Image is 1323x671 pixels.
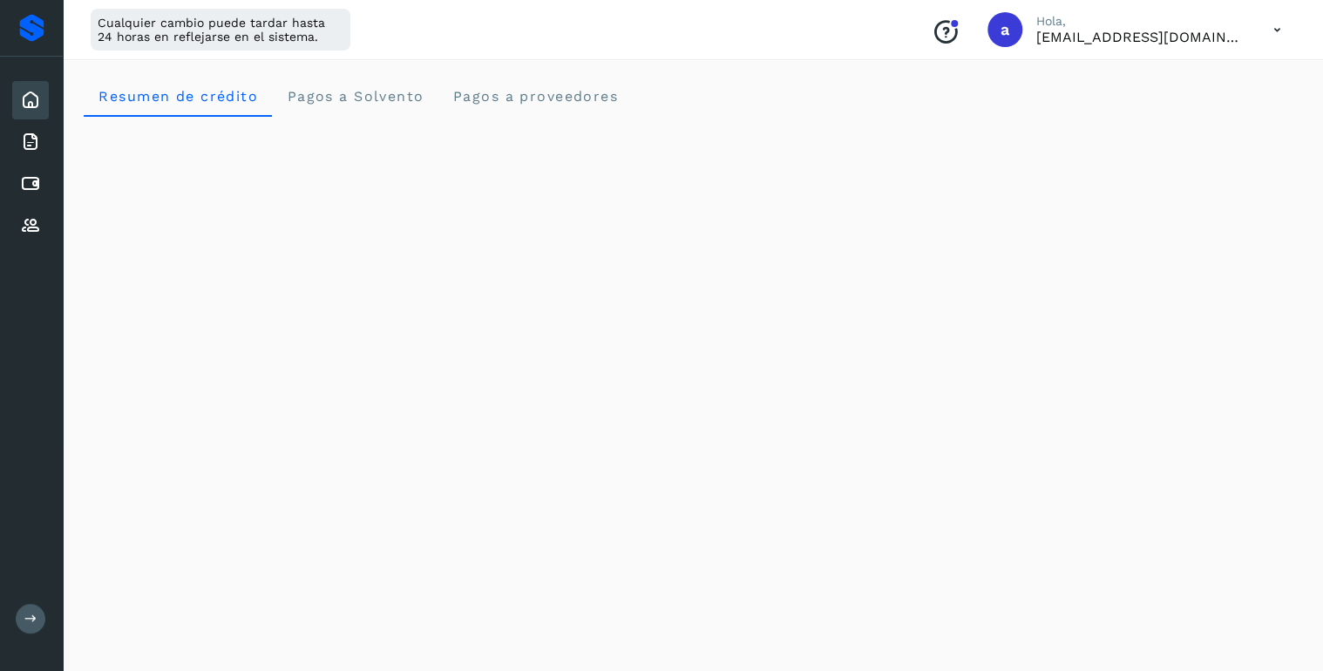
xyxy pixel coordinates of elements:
span: Resumen de crédito [98,88,258,105]
span: Pagos a Solvento [286,88,424,105]
p: Hola, [1036,14,1245,29]
div: Proveedores [12,207,49,245]
div: Inicio [12,81,49,119]
div: Cualquier cambio puede tardar hasta 24 horas en reflejarse en el sistema. [91,9,350,51]
p: antoniovillagomezmtz@gmail.com [1036,29,1245,45]
span: Pagos a proveedores [451,88,618,105]
div: Cuentas por pagar [12,165,49,203]
div: Facturas [12,123,49,161]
